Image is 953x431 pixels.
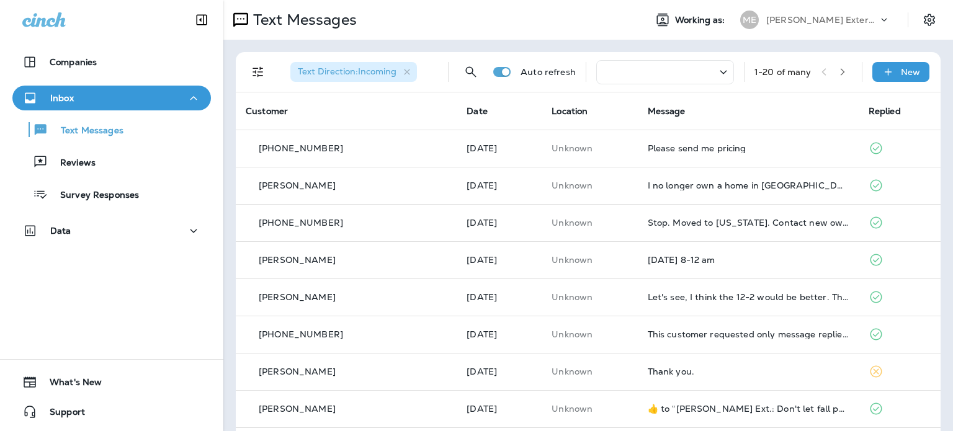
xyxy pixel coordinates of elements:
span: Replied [869,105,901,117]
p: This customer does not have a last location and the phone number they messaged is not assigned to... [552,329,627,339]
button: What's New [12,370,211,394]
p: Auto refresh [521,67,576,77]
p: Sep 18, 2025 11:41 AM [467,404,532,414]
p: [PHONE_NUMBER] [259,329,343,339]
span: Location [552,105,588,117]
p: New [901,67,920,77]
p: [PERSON_NAME] [259,404,336,414]
p: This customer does not have a last location and the phone number they messaged is not assigned to... [552,367,627,376]
span: Message [648,105,686,117]
p: [PERSON_NAME] [259,367,336,376]
p: Sep 27, 2025 08:31 PM [467,143,532,153]
p: This customer does not have a last location and the phone number they messaged is not assigned to... [552,143,627,153]
span: What's New [37,377,102,392]
span: Customer [246,105,288,117]
button: Text Messages [12,117,211,143]
p: This customer does not have a last location and the phone number they messaged is not assigned to... [552,218,627,228]
p: Sep 22, 2025 06:24 PM [467,255,532,265]
p: Data [50,226,71,236]
div: This customer requested only message replies (no calls). Reply here or respond via your LSA dashb... [648,329,849,339]
p: [PERSON_NAME] Exterminating [766,15,878,25]
div: Let's see, I think the 12-2 would be better. Thank you [648,292,849,302]
p: [PERSON_NAME] [259,292,336,302]
button: Collapse Sidebar [184,7,219,32]
p: Text Messages [48,125,123,137]
p: This customer does not have a last location and the phone number they messaged is not assigned to... [552,404,627,414]
p: [PHONE_NUMBER] [259,143,343,153]
button: Filters [246,60,271,84]
p: Reviews [48,158,96,169]
button: Settings [918,9,941,31]
div: I no longer own a home in Hampton [648,180,849,190]
p: [PERSON_NAME] [259,255,336,265]
button: Inbox [12,86,211,110]
div: 1 - 20 of many [754,67,812,77]
p: This customer does not have a last location and the phone number they messaged is not assigned to... [552,292,627,302]
p: Text Messages [248,11,357,29]
span: Support [37,407,85,422]
div: ME [740,11,759,29]
button: Support [12,399,211,424]
button: Data [12,218,211,243]
div: November 24 8-12 am [648,255,849,265]
span: Text Direction : Incoming [298,66,396,77]
p: Inbox [50,93,74,103]
button: Search Messages [459,60,483,84]
p: This customer does not have a last location and the phone number they messaged is not assigned to... [552,180,627,190]
button: Reviews [12,149,211,175]
p: Sep 25, 2025 12:30 PM [467,180,532,190]
button: Companies [12,50,211,74]
div: ​👍​ to “ Mares Ext.: Don't let fall pests crash your season! Our Quarterly Pest Control blocks an... [648,404,849,414]
div: Thank you. [648,367,849,376]
p: Sep 19, 2025 01:02 PM [467,329,532,339]
p: This customer does not have a last location and the phone number they messaged is not assigned to... [552,255,627,265]
p: Survey Responses [48,190,139,202]
p: Companies [50,57,97,67]
div: Text Direction:Incoming [290,62,417,82]
span: Date [467,105,488,117]
div: Please send me pricing [648,143,849,153]
button: Survey Responses [12,181,211,207]
p: Sep 18, 2025 01:36 PM [467,367,532,376]
p: Sep 22, 2025 09:05 AM [467,292,532,302]
p: Sep 25, 2025 10:06 AM [467,218,532,228]
p: [PERSON_NAME] [259,180,336,190]
span: Working as: [675,15,728,25]
p: [PHONE_NUMBER] [259,218,343,228]
div: Stop. Moved to Florida. Contact new owners Tim and Robyn Fary. [648,218,849,228]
